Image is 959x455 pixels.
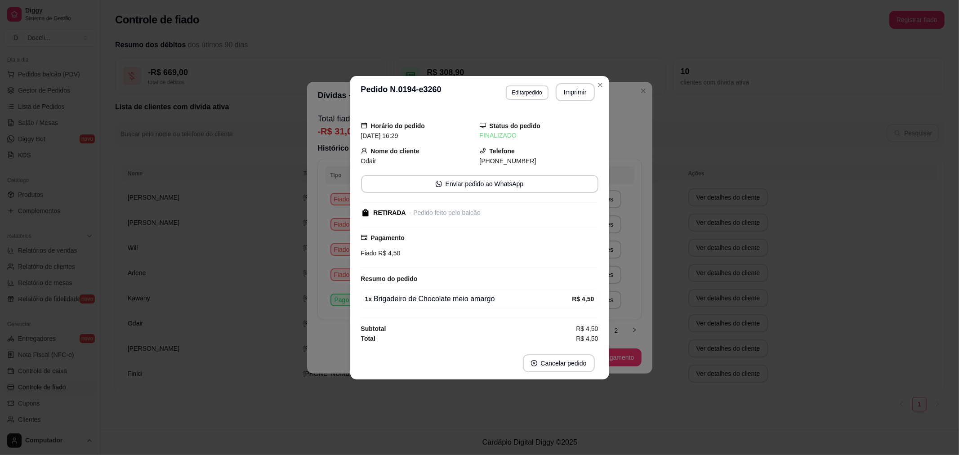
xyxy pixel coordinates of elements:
[556,83,595,101] button: Imprimir
[410,208,481,218] div: - Pedido feito pelo balcão
[480,122,486,129] span: desktop
[374,208,406,218] div: RETIRADA
[361,275,418,282] strong: Resumo do pedido
[361,83,442,101] h3: Pedido N. 0194-e3260
[436,181,442,187] span: whats-app
[361,250,377,257] span: Fiado
[490,147,515,155] strong: Telefone
[480,131,598,140] div: FINALIZADO
[361,157,376,165] span: Odair
[576,334,598,343] span: R$ 4,50
[361,234,367,241] span: credit-card
[361,335,375,342] strong: Total
[371,147,419,155] strong: Nome do cliente
[480,157,536,165] span: [PHONE_NUMBER]
[377,250,401,257] span: R$ 4,50
[506,85,549,100] button: Editarpedido
[361,325,386,332] strong: Subtotal
[365,295,372,303] strong: 1 x
[361,122,367,129] span: calendar
[480,147,486,154] span: phone
[371,234,405,241] strong: Pagamento
[371,122,425,129] strong: Horário do pedido
[361,147,367,154] span: user
[531,360,537,366] span: close-circle
[365,294,572,304] div: Brigadeiro de Chocolate meio amargo
[523,354,595,372] button: close-circleCancelar pedido
[361,175,598,193] button: whats-appEnviar pedido ao WhatsApp
[576,324,598,334] span: R$ 4,50
[593,78,607,92] button: Close
[490,122,541,129] strong: Status do pedido
[572,295,594,303] strong: R$ 4,50
[361,132,398,139] span: [DATE] 16:29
